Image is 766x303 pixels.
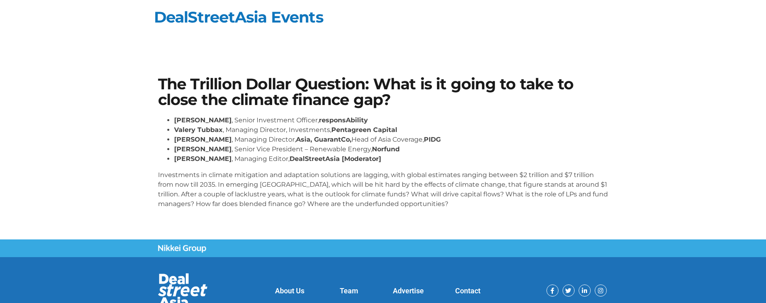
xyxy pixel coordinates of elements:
strong: Asia, GuarantCo, [296,136,351,143]
strong: [PERSON_NAME] [174,136,232,143]
strong: Pentagreen Capital [331,126,397,134]
li: , Managing Director, Investments, [174,125,608,135]
a: About Us [275,287,304,295]
li: , Senior Vice President – Renewable Energy, [174,144,608,154]
strong: [PERSON_NAME] [174,145,232,153]
a: Contact [455,287,481,295]
strong: PIDG [424,136,441,143]
strong: [PERSON_NAME] [174,155,232,163]
strong: responsAbility [319,116,368,124]
strong: [PERSON_NAME] [174,116,232,124]
a: Team [340,287,358,295]
a: Advertise [393,287,424,295]
img: Nikkei Group [158,245,206,253]
strong: Valery Tubbax [174,126,223,134]
a: DealStreetAsia Events [154,8,323,27]
strong: DealStreetAsia [Moderator] [290,155,381,163]
li: , Managing Director, Head of Asia Coverage, [174,135,608,144]
strong: Norfund [372,145,400,153]
li: , Senior Investment Officer, [174,115,608,125]
p: Investments in climate mitigation and adaptation solutions are lagging, with global estimates ran... [158,170,608,209]
h1: The Trillion Dollar Question: What is it going to take to close the climate finance gap? [158,76,608,107]
li: , Managing Editor, [174,154,608,164]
